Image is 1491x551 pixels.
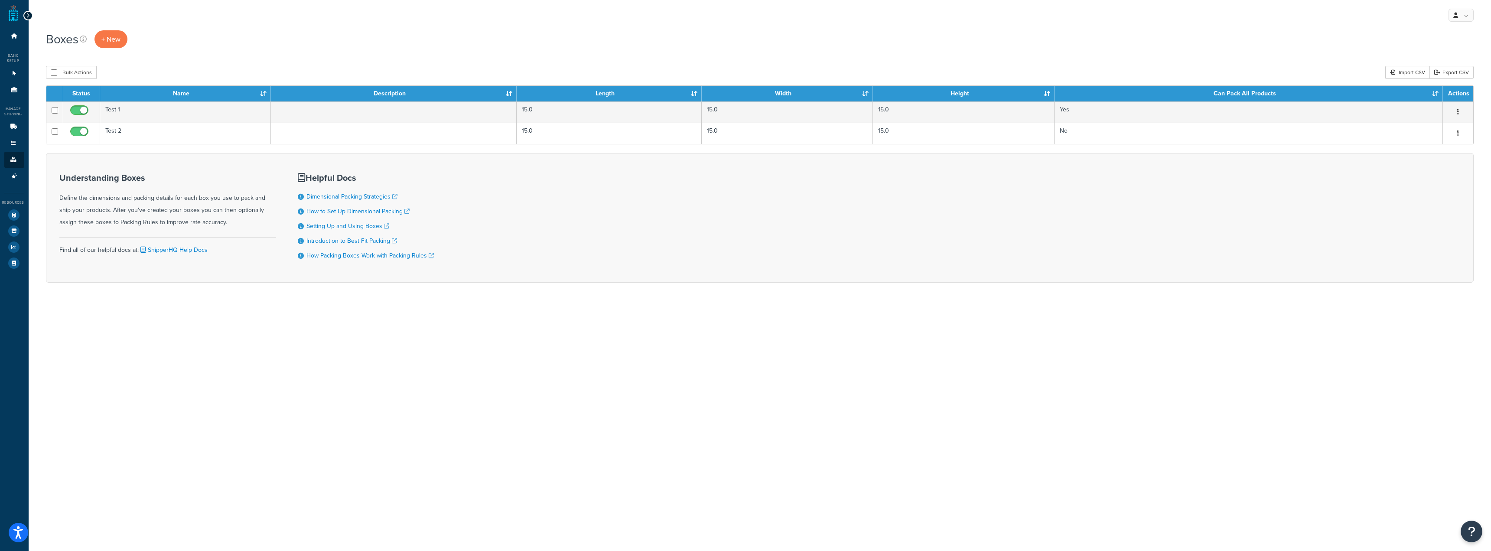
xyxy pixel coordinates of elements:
th: Name : activate to sort column ascending [100,86,271,101]
h3: Understanding Boxes [59,173,276,183]
a: Dimensional Packing Strategies [306,192,397,201]
span: + New [101,34,120,44]
a: How to Set Up Dimensional Packing [306,207,410,216]
div: Import CSV [1385,66,1429,79]
a: Setting Up and Using Boxes [306,222,389,231]
a: Introduction to Best Fit Packing [306,236,397,245]
div: Find all of our helpful docs at: [59,237,276,256]
li: Websites [4,65,24,82]
li: Analytics [4,239,24,255]
h3: Helpful Docs [298,173,434,183]
li: Origins [4,82,24,98]
a: ShipperHQ Home [9,4,18,22]
td: 15.0 [873,123,1055,144]
li: Help Docs [4,255,24,271]
li: Carriers [4,119,24,135]
li: Shipping Rules [4,135,24,151]
td: 15.0 [517,101,702,123]
li: Marketplace [4,223,24,239]
td: 15.0 [517,123,702,144]
a: ShipperHQ Help Docs [139,245,208,254]
button: Open Resource Center [1461,521,1482,542]
a: Export CSV [1429,66,1474,79]
td: No [1055,123,1443,144]
li: Boxes [4,152,24,168]
li: Dashboard [4,28,24,44]
td: Yes [1055,101,1443,123]
h1: Boxes [46,31,78,48]
td: 15.0 [873,101,1055,123]
li: Advanced Features [4,168,24,184]
th: Status [63,86,100,101]
button: Bulk Actions [46,66,97,79]
th: Height : activate to sort column ascending [873,86,1055,101]
th: Actions [1443,86,1473,101]
div: Define the dimensions and packing details for each box you use to pack and ship your products. Af... [59,173,276,228]
a: How Packing Boxes Work with Packing Rules [306,251,434,260]
th: Can Pack All Products : activate to sort column ascending [1055,86,1443,101]
td: 15.0 [702,101,873,123]
li: Test Your Rates [4,207,24,223]
th: Width : activate to sort column ascending [702,86,873,101]
td: Test 1 [100,101,271,123]
td: 15.0 [702,123,873,144]
td: Test 2 [100,123,271,144]
a: + New [94,30,127,48]
th: Description : activate to sort column ascending [271,86,517,101]
th: Length : activate to sort column ascending [517,86,702,101]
